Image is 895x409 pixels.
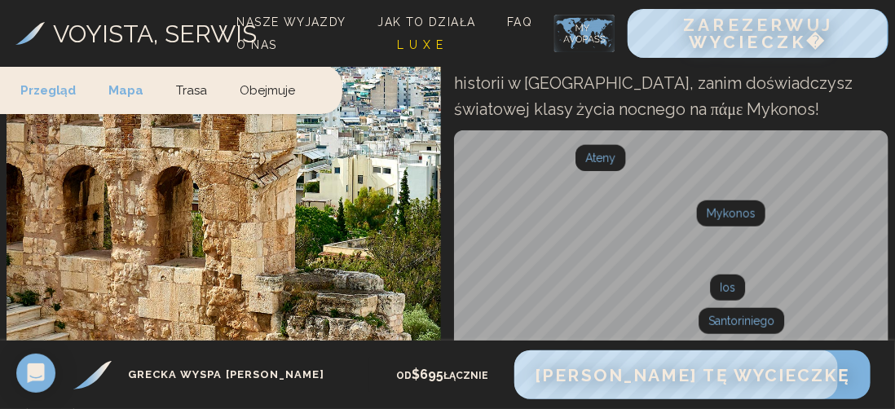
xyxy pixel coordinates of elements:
[15,15,227,52] a: VOYISTA, SERWIS
[128,367,324,383] h3: Grecka wyspa [PERSON_NAME]
[231,11,365,33] a: Nasze Wyjazdy
[15,22,46,45] img: Logo Voyista
[576,145,626,171] div: Ateny
[535,365,850,385] span: [PERSON_NAME] tę wycieczkę
[683,15,833,52] span: ZAREZERWUJ WYCIECZK�
[628,36,888,51] a: ZAREZERWUJ WYCIECZK�
[73,361,112,389] img: Grecka wyspa Hopper
[237,38,277,51] span: O Nas
[390,33,551,56] a: L U X E
[699,308,785,334] div: Santoriniego
[397,38,443,51] span: L U X E
[92,65,160,113] a: Mapa
[237,15,346,29] span: Nasze Wyjazdy
[507,15,532,29] span: FAQ
[697,200,765,226] div: Marker mapy
[711,275,746,301] div: Ios
[697,200,765,226] div: Mykonos
[628,9,888,58] button: ZAREZERWUJ WYCIECZK�
[454,130,888,375] canvas: Mapa
[16,354,55,393] div: Otwórz komunikator interkomowy
[412,367,443,382] span: $695
[554,9,615,58] img: Moje Konto
[514,350,871,399] button: [PERSON_NAME] tę wycieczkę
[711,275,746,301] div: Marker mapy
[576,145,626,171] div: Marker mapy
[53,15,257,52] h3: VOYISTA, SERWIS
[500,11,551,33] a: FAQ
[699,308,785,334] div: Marker mapy
[369,358,514,392] div: od łącznie
[371,11,494,33] a: Jak To Działa
[160,65,223,113] a: Trasa
[377,15,475,29] span: Jak To Działa
[223,65,311,113] a: Obejmuje
[20,65,92,113] a: Przegląd
[231,33,385,56] a: O Nas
